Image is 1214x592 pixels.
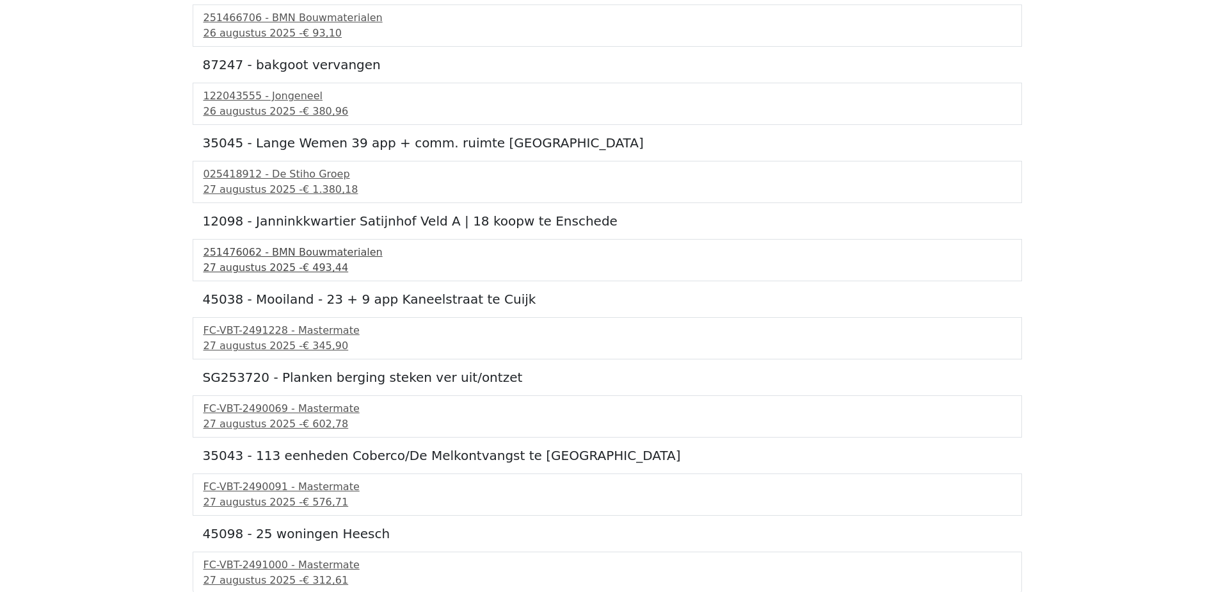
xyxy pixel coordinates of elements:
h5: SG253720 - Planken berging steken ver uit/ontzet [203,370,1012,385]
a: FC-VBT-2490069 - Mastermate27 augustus 2025 -€ 602,78 [204,401,1011,432]
span: € 576,71 [303,496,348,508]
h5: 45038 - Mooiland - 23 + 9 app Kaneelstraat te Cuijk [203,292,1012,307]
span: € 1.380,18 [303,183,358,195]
span: € 380,96 [303,105,348,117]
div: 122043555 - Jongeneel [204,88,1011,104]
a: 025418912 - De Stiho Groep27 augustus 2025 -€ 1.380,18 [204,167,1011,197]
div: 27 augustus 2025 - [204,260,1011,275]
div: 27 augustus 2025 - [204,495,1011,510]
span: € 345,90 [303,340,348,352]
div: FC-VBT-2490091 - Mastermate [204,479,1011,495]
div: FC-VBT-2491000 - Mastermate [204,557,1011,573]
span: € 602,78 [303,418,348,430]
a: FC-VBT-2490091 - Mastermate27 augustus 2025 -€ 576,71 [204,479,1011,510]
div: 025418912 - De Stiho Groep [204,167,1011,182]
div: 26 augustus 2025 - [204,104,1011,119]
span: € 493,44 [303,261,348,274]
div: FC-VBT-2491228 - Mastermate [204,323,1011,338]
div: 27 augustus 2025 - [204,416,1011,432]
a: 122043555 - Jongeneel26 augustus 2025 -€ 380,96 [204,88,1011,119]
div: FC-VBT-2490069 - Mastermate [204,401,1011,416]
div: 27 augustus 2025 - [204,338,1011,354]
h5: 12098 - Janninkkwartier Satijnhof Veld A | 18 koopw te Enschede [203,213,1012,229]
h5: 45098 - 25 woningen Heesch [203,526,1012,541]
div: 27 augustus 2025 - [204,182,1011,197]
h5: 35045 - Lange Wemen 39 app + comm. ruimte [GEOGRAPHIC_DATA] [203,135,1012,151]
span: € 93,10 [303,27,342,39]
a: FC-VBT-2491228 - Mastermate27 augustus 2025 -€ 345,90 [204,323,1011,354]
span: € 312,61 [303,574,348,586]
a: 251476062 - BMN Bouwmaterialen27 augustus 2025 -€ 493,44 [204,245,1011,275]
a: FC-VBT-2491000 - Mastermate27 augustus 2025 -€ 312,61 [204,557,1011,588]
h5: 35043 - 113 eenheden Coberco/De Melkontvangst te [GEOGRAPHIC_DATA] [203,448,1012,463]
div: 251466706 - BMN Bouwmaterialen [204,10,1011,26]
div: 26 augustus 2025 - [204,26,1011,41]
a: 251466706 - BMN Bouwmaterialen26 augustus 2025 -€ 93,10 [204,10,1011,41]
div: 27 augustus 2025 - [204,573,1011,588]
h5: 87247 - bakgoot vervangen [203,57,1012,72]
div: 251476062 - BMN Bouwmaterialen [204,245,1011,260]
